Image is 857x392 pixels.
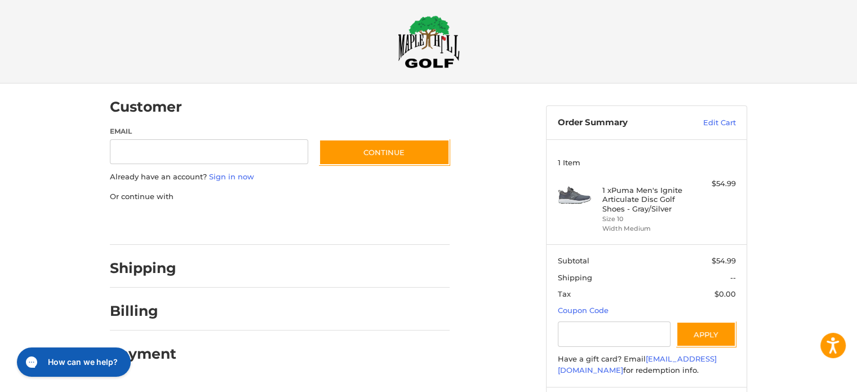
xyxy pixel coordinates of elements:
iframe: PayPal-venmo [297,213,382,234]
div: Have a gift card? Email for redemption info. [558,354,736,376]
span: -- [730,273,736,282]
span: $54.99 [712,256,736,265]
h2: Payment [110,345,176,363]
span: Subtotal [558,256,589,265]
h2: Customer [110,98,182,116]
button: Continue [319,139,450,165]
a: Edit Cart [679,117,736,129]
a: Coupon Code [558,306,609,315]
h3: 1 Item [558,158,736,167]
iframe: Google Customer Reviews [764,362,857,392]
iframe: Gorgias live chat messenger [11,343,134,381]
span: $0.00 [714,289,736,298]
img: Maple Hill Golf [398,15,460,68]
span: Shipping [558,273,592,282]
input: Gift Certificate or Coupon Code [558,321,671,347]
iframe: PayPal-paylater [202,213,286,234]
li: Width Medium [602,224,689,234]
label: Email [110,126,308,136]
li: Size 10 [602,214,689,224]
a: [EMAIL_ADDRESS][DOMAIN_NAME] [558,354,717,375]
span: Tax [558,289,571,298]
h4: 1 x Puma Men's Ignite Articulate Disc Golf Shoes - Gray/Silver [602,186,689,213]
div: $54.99 [691,178,736,190]
p: Already have an account? [110,171,450,183]
iframe: PayPal-paypal [106,213,191,234]
a: Sign in now [209,172,254,181]
h2: Shipping [110,259,176,277]
h3: Order Summary [558,117,679,129]
button: Apply [676,321,736,347]
h2: Billing [110,302,176,320]
p: Or continue with [110,191,450,202]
